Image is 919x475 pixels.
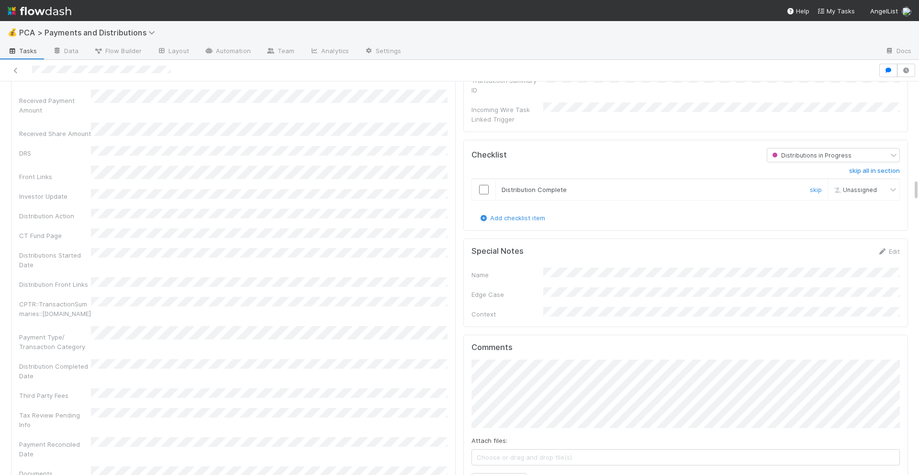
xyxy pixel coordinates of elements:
[19,192,91,201] div: Investor Update
[19,332,91,351] div: Payment Type/ Transaction Category
[502,186,567,193] span: Distribution Complete
[197,44,258,59] a: Automation
[19,362,91,381] div: Distribution Completed Date
[19,250,91,270] div: Distributions Started Date
[258,44,302,59] a: Team
[19,211,91,221] div: Distribution Action
[849,167,900,175] h6: skip all in section
[149,44,197,59] a: Layout
[45,44,86,59] a: Data
[471,343,900,352] h5: Comments
[19,231,91,240] div: CT Fund Page
[19,129,91,138] div: Received Share Amount
[877,44,919,59] a: Docs
[8,28,17,36] span: 💰
[19,28,160,37] span: PCA > Payments and Distributions
[86,44,149,59] a: Flow Builder
[19,391,91,400] div: Third Party Fees
[471,150,507,160] h5: Checklist
[786,6,809,16] div: Help
[471,270,543,280] div: Name
[479,214,545,222] a: Add checklist item
[849,167,900,179] a: skip all in section
[8,46,37,56] span: Tasks
[302,44,357,59] a: Analytics
[471,290,543,299] div: Edge Case
[472,450,899,465] span: Choose or drag and drop file(s)
[471,436,507,445] label: Attach files:
[19,148,91,158] div: DRS
[94,46,142,56] span: Flow Builder
[19,172,91,181] div: Front Links
[810,186,822,193] a: skip
[877,248,900,255] a: Edit
[19,96,91,115] div: Received Payment Amount
[471,309,543,319] div: Context
[19,410,91,430] div: Tax Review Pending Info
[831,186,877,193] span: Unassigned
[870,7,898,15] span: AngelList
[8,3,71,19] img: logo-inverted-e16ddd16eac7371096b0.svg
[902,7,911,16] img: avatar_ad9da010-433a-4b4a-a484-836c288de5e1.png
[770,152,852,159] span: Distributions in Progress
[471,105,543,124] div: Incoming Wire Task Linked Trigger
[19,280,91,289] div: Distribution Front Links
[19,440,91,459] div: Payment Reconciled Date
[471,76,543,95] div: Transaction Summary ID
[357,44,409,59] a: Settings
[817,7,855,15] span: My Tasks
[471,247,524,256] h5: Special Notes
[19,299,91,318] div: CPTR::TransactionSummaries::[DOMAIN_NAME]
[817,6,855,16] a: My Tasks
